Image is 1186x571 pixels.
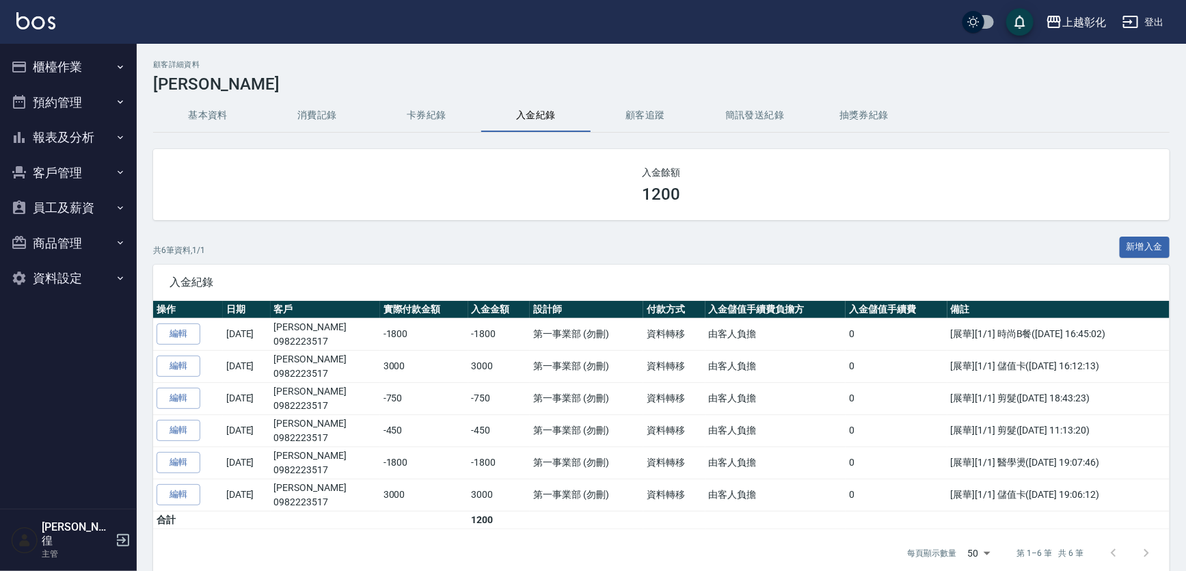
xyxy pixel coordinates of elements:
td: [PERSON_NAME] [271,318,380,350]
td: [DATE] [223,382,271,414]
button: 顧客追蹤 [591,99,700,132]
td: 由客人負擔 [705,382,846,414]
td: 1200 [468,511,530,529]
a: 編輯 [157,452,200,473]
td: [PERSON_NAME] [271,447,380,479]
a: 編輯 [157,484,200,505]
td: 由客人負擔 [705,318,846,350]
td: -1800 [380,318,468,350]
th: 客戶 [271,301,380,319]
h2: 顧客詳細資料 [153,60,1170,69]
td: [展華][1/1] 剪髮([DATE] 11:13:20) [947,414,1170,447]
button: save [1006,8,1034,36]
td: 資料轉移 [643,318,705,350]
th: 設計師 [530,301,643,319]
button: 抽獎券紀錄 [809,99,919,132]
th: 操作 [153,301,223,319]
td: [展華][1/1] 時尚B餐([DATE] 16:45:02) [947,318,1170,350]
td: -1800 [468,318,530,350]
td: 第一事業部 (勿刪) [530,350,643,382]
td: 3000 [468,350,530,382]
p: 第 1–6 筆 共 6 筆 [1017,547,1083,559]
button: 登出 [1117,10,1170,35]
td: 由客人負擔 [705,350,846,382]
h5: [PERSON_NAME]徨 [42,520,111,548]
th: 入金儲值手續費負擔方 [705,301,846,319]
p: 0982223517 [274,367,377,381]
th: 入金金額 [468,301,530,319]
th: 入金儲值手續費 [846,301,947,319]
td: 0 [846,414,947,447]
th: 實際付款金額 [380,301,468,319]
button: 卡券紀錄 [372,99,481,132]
td: 第一事業部 (勿刪) [530,382,643,414]
td: 3000 [468,479,530,511]
td: 第一事業部 (勿刪) [530,414,643,447]
button: 入金紀錄 [481,99,591,132]
button: 消費記錄 [262,99,372,132]
p: 0982223517 [274,334,377,349]
button: 報表及分析 [5,120,131,155]
td: 由客人負擔 [705,447,846,479]
p: 共 6 筆資料, 1 / 1 [153,244,205,256]
p: 主管 [42,548,111,560]
td: 合計 [153,511,223,529]
td: [展華][1/1] 剪髮([DATE] 18:43:23) [947,382,1170,414]
td: [DATE] [223,447,271,479]
span: 入金紀錄 [170,276,1153,289]
h3: [PERSON_NAME] [153,75,1170,94]
td: 資料轉移 [643,447,705,479]
p: 0982223517 [274,431,377,445]
td: [PERSON_NAME] [271,350,380,382]
td: 0 [846,318,947,350]
th: 備註 [947,301,1170,319]
td: [PERSON_NAME] [271,414,380,447]
td: 由客人負擔 [705,414,846,447]
img: Logo [16,12,55,29]
th: 日期 [223,301,271,319]
td: 由客人負擔 [705,479,846,511]
td: 資料轉移 [643,350,705,382]
th: 付款方式 [643,301,705,319]
button: 客戶管理 [5,155,131,191]
a: 編輯 [157,420,200,441]
td: 3000 [380,350,468,382]
h3: 1200 [643,185,681,204]
button: 資料設定 [5,261,131,296]
td: -1800 [380,447,468,479]
td: [DATE] [223,414,271,447]
div: 上越彰化 [1062,14,1106,31]
td: [展華][1/1] 儲值卡([DATE] 16:12:13) [947,350,1170,382]
button: 簡訊發送紀錄 [700,99,809,132]
td: -450 [380,414,468,447]
td: -750 [468,382,530,414]
td: [展華][1/1] 儲值卡([DATE] 19:06:12) [947,479,1170,511]
p: 0982223517 [274,495,377,509]
td: -1800 [468,447,530,479]
td: [DATE] [223,479,271,511]
button: 員工及薪資 [5,190,131,226]
button: 商品管理 [5,226,131,261]
td: 0 [846,447,947,479]
td: 資料轉移 [643,382,705,414]
td: 0 [846,382,947,414]
td: [PERSON_NAME] [271,382,380,414]
td: 資料轉移 [643,479,705,511]
a: 編輯 [157,388,200,409]
button: 新增入金 [1120,237,1170,258]
td: 資料轉移 [643,414,705,447]
p: 0982223517 [274,399,377,413]
button: 上越彰化 [1040,8,1111,36]
a: 編輯 [157,323,200,345]
td: 3000 [380,479,468,511]
td: -750 [380,382,468,414]
td: 0 [846,479,947,511]
td: 0 [846,350,947,382]
td: 第一事業部 (勿刪) [530,447,643,479]
td: [DATE] [223,350,271,382]
h2: 入金餘額 [170,165,1153,179]
td: [PERSON_NAME] [271,479,380,511]
button: 預約管理 [5,85,131,120]
p: 0982223517 [274,463,377,477]
td: [展華][1/1] 醫學燙([DATE] 19:07:46) [947,447,1170,479]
